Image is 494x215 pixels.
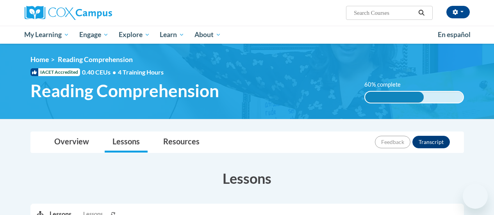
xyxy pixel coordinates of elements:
[20,26,75,44] a: My Learning
[82,68,118,76] span: 0.40 CEUs
[74,26,114,44] a: Engage
[160,30,184,39] span: Learn
[25,6,112,20] img: Cox Campus
[30,68,80,76] span: IACET Accredited
[24,30,69,39] span: My Learning
[463,184,488,209] iframe: Button to launch messaging window
[30,55,49,64] a: Home
[58,55,133,64] span: Reading Comprehension
[114,26,155,44] a: Explore
[155,132,207,153] a: Resources
[30,169,464,188] h3: Lessons
[30,80,219,101] span: Reading Comprehension
[194,30,221,39] span: About
[416,8,427,18] button: Search
[119,30,150,39] span: Explore
[446,6,470,18] button: Account Settings
[189,26,226,44] a: About
[364,80,409,89] label: 60% complete
[353,8,416,18] input: Search Courses
[438,30,471,39] span: En español
[112,68,116,76] span: •
[19,26,476,44] div: Main menu
[433,27,476,43] a: En español
[365,92,424,103] div: 60% complete
[46,132,97,153] a: Overview
[375,136,410,148] button: Feedback
[79,30,109,39] span: Engage
[155,26,189,44] a: Learn
[105,132,148,153] a: Lessons
[412,136,450,148] button: Transcript
[25,6,165,20] a: Cox Campus
[118,68,164,76] span: 4 Training Hours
